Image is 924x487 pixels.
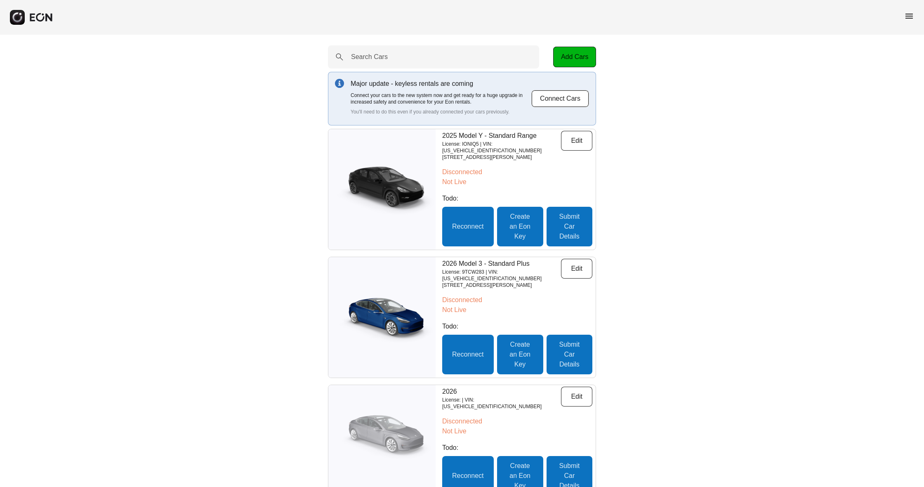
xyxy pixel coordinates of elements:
img: car [328,163,436,216]
button: Add Cars [553,47,596,67]
button: Edit [561,259,592,279]
button: Connect Cars [531,90,589,107]
p: Connect your cars to the new system now and get ready for a huge upgrade in increased safety and ... [351,92,531,105]
p: License: | VIN: [US_VEHICLE_IDENTIFICATION_NUMBER] [442,397,561,410]
p: Major update - keyless rentals are coming [351,79,531,89]
button: Create an Eon Key [497,335,543,374]
p: Not Live [442,426,592,436]
img: car [328,291,436,344]
p: Disconnected [442,167,592,177]
p: Not Live [442,305,592,315]
button: Reconnect [442,335,494,374]
p: Disconnected [442,416,592,426]
button: Edit [561,387,592,407]
p: 2025 Model Y - Standard Range [442,131,561,141]
button: Reconnect [442,207,494,246]
button: Create an Eon Key [497,207,543,246]
span: menu [904,11,914,21]
p: You'll need to do this even if you already connected your cars previously. [351,109,531,115]
img: car [328,415,436,469]
img: info [335,79,344,88]
p: Todo: [442,322,592,331]
p: Todo: [442,443,592,453]
p: [STREET_ADDRESS][PERSON_NAME] [442,154,561,161]
p: 2026 Model 3 - Standard Plus [442,259,561,269]
button: Edit [561,131,592,151]
p: License: 9TCW283 | VIN: [US_VEHICLE_IDENTIFICATION_NUMBER] [442,269,561,282]
label: Search Cars [351,52,388,62]
button: Submit Car Details [547,335,592,374]
p: Not Live [442,177,592,187]
p: 2026 [442,387,561,397]
p: Todo: [442,194,592,203]
p: Disconnected [442,295,592,305]
p: [STREET_ADDRESS][PERSON_NAME] [442,282,561,288]
p: License: IONIQ5 | VIN: [US_VEHICLE_IDENTIFICATION_NUMBER] [442,141,561,154]
button: Submit Car Details [547,207,592,246]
